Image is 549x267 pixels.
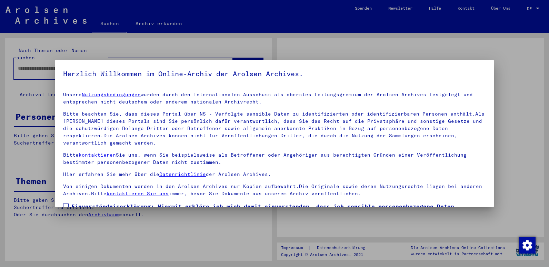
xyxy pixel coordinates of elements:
span: Einverständniserklärung: Hiermit erkläre ich mich damit einverstanden, dass ich sensible personen... [71,202,486,235]
p: Bitte beachten Sie, dass dieses Portal über NS - Verfolgte sensible Daten zu identifizierten oder... [63,110,486,147]
p: Unsere wurden durch den Internationalen Ausschuss als oberstes Leitungsgremium der Arolsen Archiv... [63,91,486,106]
a: kontaktieren Sie uns [107,190,169,197]
a: Datenrichtlinie [159,171,206,177]
p: Bitte Sie uns, wenn Sie beispielsweise als Betroffener oder Angehöriger aus berechtigten Gründen ... [63,151,486,166]
p: Von einigen Dokumenten werden in den Arolsen Archives nur Kopien aufbewahrt.Die Originale sowie d... [63,183,486,197]
h5: Herzlich Willkommen im Online-Archiv der Arolsen Archives. [63,68,486,79]
img: Zustimmung ändern [519,237,536,254]
p: Hier erfahren Sie mehr über die der Arolsen Archives. [63,171,486,178]
a: kontaktieren [79,152,116,158]
a: Nutzungsbedingungen [82,91,141,98]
